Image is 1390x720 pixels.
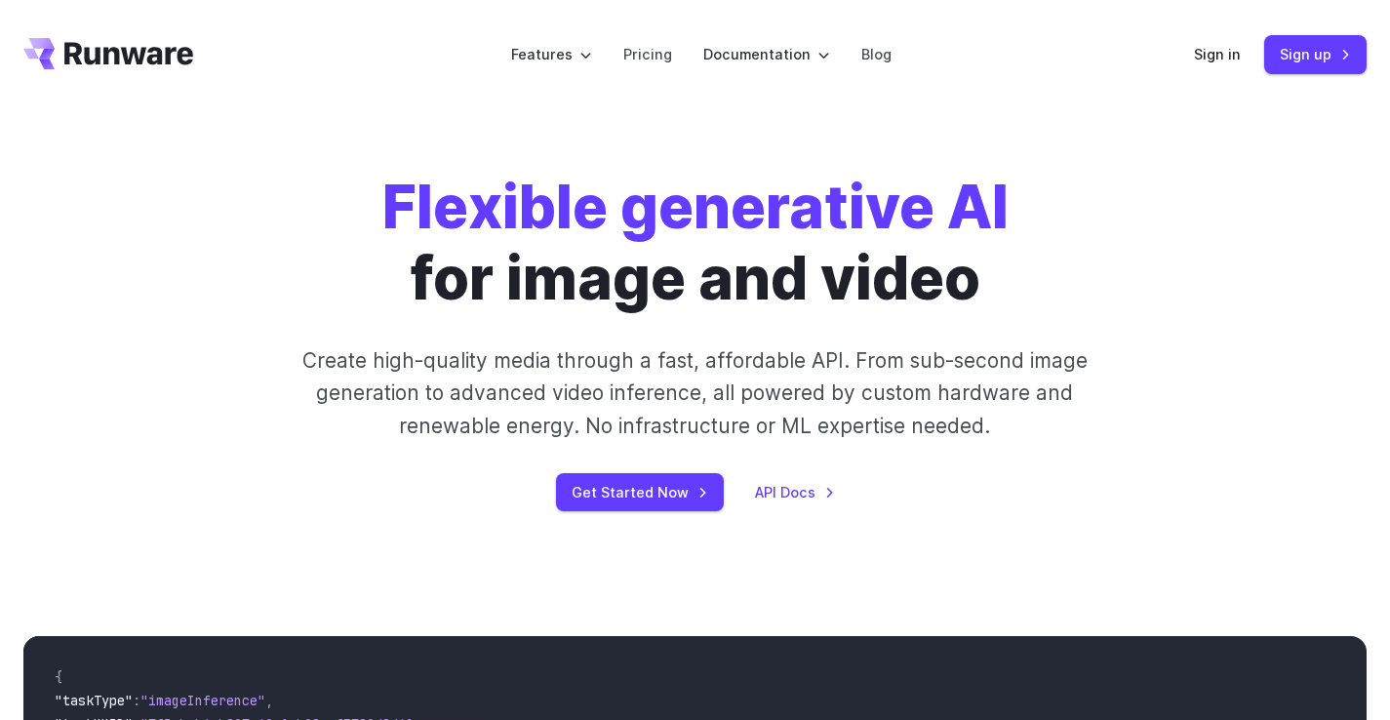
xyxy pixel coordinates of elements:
a: Blog [861,43,892,65]
a: API Docs [755,481,835,503]
p: Create high-quality media through a fast, affordable API. From sub-second image generation to adv... [265,344,1125,442]
a: Sign up [1264,35,1367,73]
h1: for image and video [382,172,1009,313]
label: Documentation [703,43,830,65]
strong: Flexible generative AI [382,171,1009,243]
a: Pricing [623,43,672,65]
a: Go to / [23,38,193,69]
label: Features [511,43,592,65]
span: "imageInference" [140,692,265,709]
a: Sign in [1194,43,1241,65]
span: : [133,692,140,709]
span: "taskType" [55,692,133,709]
span: { [55,668,62,686]
a: Get Started Now [556,473,724,511]
span: , [265,692,273,709]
